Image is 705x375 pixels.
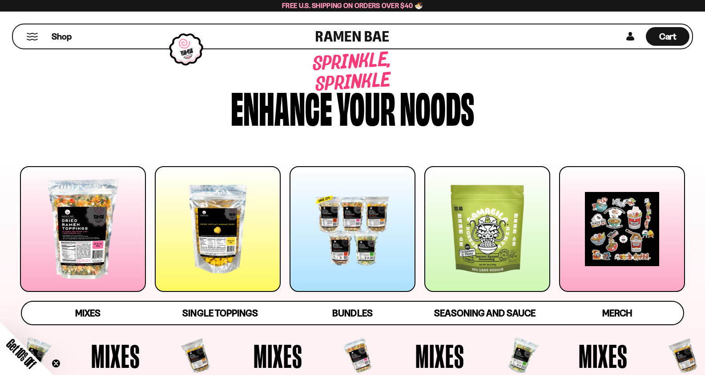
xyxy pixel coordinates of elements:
[282,1,423,10] span: Free U.S. Shipping on Orders over $40 🍜
[4,336,39,371] span: Get 10% Off
[659,31,677,42] span: Cart
[231,85,332,128] div: Enhance
[400,85,474,128] div: noods
[602,307,632,319] span: Merch
[337,85,395,128] div: your
[75,307,101,319] span: Mixes
[332,307,372,319] span: Bundles
[254,339,302,372] span: Mixes
[22,302,154,324] a: Mixes
[52,27,72,46] a: Shop
[286,302,419,324] a: Bundles
[52,359,60,368] button: Close teaser
[26,33,38,40] button: Mobile Menu Trigger
[415,339,464,372] span: Mixes
[154,302,286,324] a: Single Toppings
[579,339,628,372] span: Mixes
[434,307,535,319] span: Seasoning and Sauce
[91,339,140,372] span: Mixes
[551,302,683,324] a: Merch
[182,307,258,319] span: Single Toppings
[646,24,689,48] div: Cart
[52,31,72,43] span: Shop
[419,302,551,324] a: Seasoning and Sauce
